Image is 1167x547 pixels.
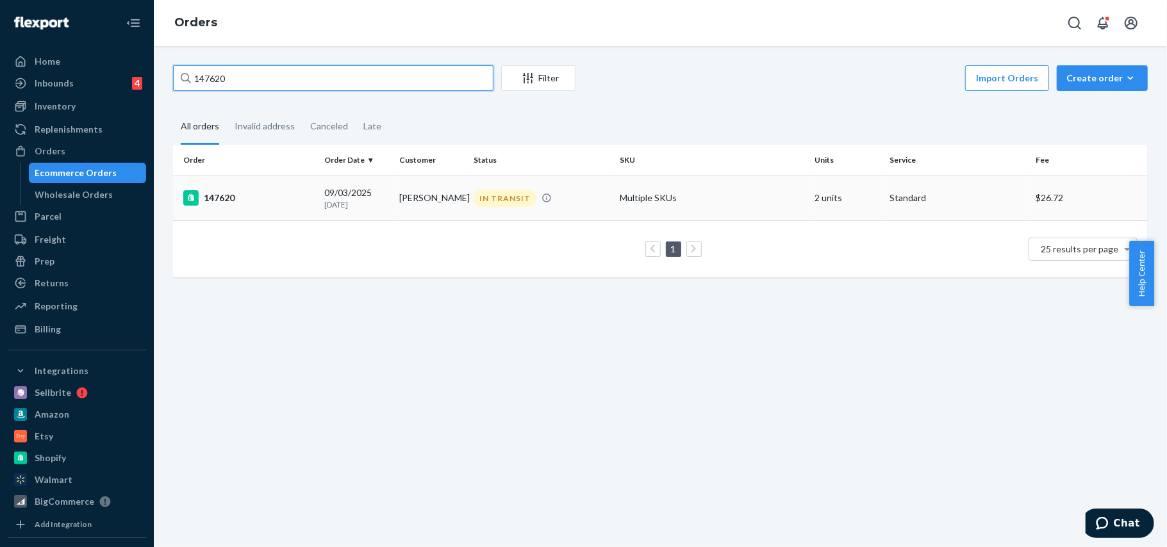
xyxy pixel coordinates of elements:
[35,300,78,313] div: Reporting
[8,404,146,425] a: Amazon
[35,188,113,201] div: Wholesale Orders
[8,382,146,403] a: Sellbrite
[363,110,381,143] div: Late
[1118,10,1144,36] button: Open account menu
[35,210,62,223] div: Parcel
[35,495,94,508] div: BigCommerce
[35,100,76,113] div: Inventory
[1129,241,1154,306] button: Help Center
[1062,10,1088,36] button: Open Search Box
[1090,10,1116,36] button: Open notifications
[35,255,54,268] div: Prep
[183,190,314,206] div: 147620
[35,323,61,336] div: Billing
[29,163,147,183] a: Ecommerce Orders
[884,145,1030,176] th: Service
[35,473,72,486] div: Walmart
[8,319,146,339] a: Billing
[173,65,493,91] input: Search orders
[310,110,348,143] div: Canceled
[29,184,147,205] a: Wholesale Orders
[8,491,146,512] a: BigCommerce
[890,192,1025,204] p: Standard
[1041,243,1119,254] span: 25 results per page
[324,199,389,210] p: [DATE]
[8,206,146,227] a: Parcel
[399,154,464,165] div: Customer
[1057,65,1148,91] button: Create order
[474,190,536,207] div: IN TRANSIT
[35,77,74,90] div: Inbounds
[810,176,885,220] td: 2 units
[120,10,146,36] button: Close Navigation
[35,430,53,443] div: Etsy
[35,55,60,68] div: Home
[502,72,575,85] div: Filter
[35,452,66,464] div: Shopify
[35,386,71,399] div: Sellbrite
[181,110,219,145] div: All orders
[235,110,295,143] div: Invalid address
[8,517,146,532] a: Add Integration
[35,519,92,530] div: Add Integration
[1066,72,1138,85] div: Create order
[394,176,469,220] td: [PERSON_NAME]
[173,145,319,176] th: Order
[8,426,146,446] a: Etsy
[14,17,69,29] img: Flexport logo
[1086,509,1154,541] iframe: Opens a widget where you can chat to one of our agents
[1030,176,1148,220] td: $26.72
[8,96,146,117] a: Inventory
[468,145,615,176] th: Status
[965,65,1049,91] button: Import Orders
[810,145,885,176] th: Units
[132,77,142,90] div: 4
[8,251,146,272] a: Prep
[35,167,117,179] div: Ecommerce Orders
[501,65,575,91] button: Filter
[164,4,228,42] ol: breadcrumbs
[174,15,217,29] a: Orders
[8,296,146,316] a: Reporting
[8,229,146,250] a: Freight
[8,469,146,490] a: Walmart
[615,176,810,220] td: Multiple SKUs
[35,123,103,136] div: Replenishments
[35,364,88,377] div: Integrations
[8,73,146,94] a: Inbounds4
[668,243,679,254] a: Page 1 is your current page
[8,51,146,72] a: Home
[324,186,389,210] div: 09/03/2025
[35,277,69,290] div: Returns
[1030,145,1148,176] th: Fee
[8,361,146,381] button: Integrations
[35,233,66,246] div: Freight
[8,141,146,161] a: Orders
[319,145,394,176] th: Order Date
[35,145,65,158] div: Orders
[35,408,69,421] div: Amazon
[615,145,810,176] th: SKU
[8,273,146,293] a: Returns
[8,119,146,140] a: Replenishments
[8,448,146,468] a: Shopify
